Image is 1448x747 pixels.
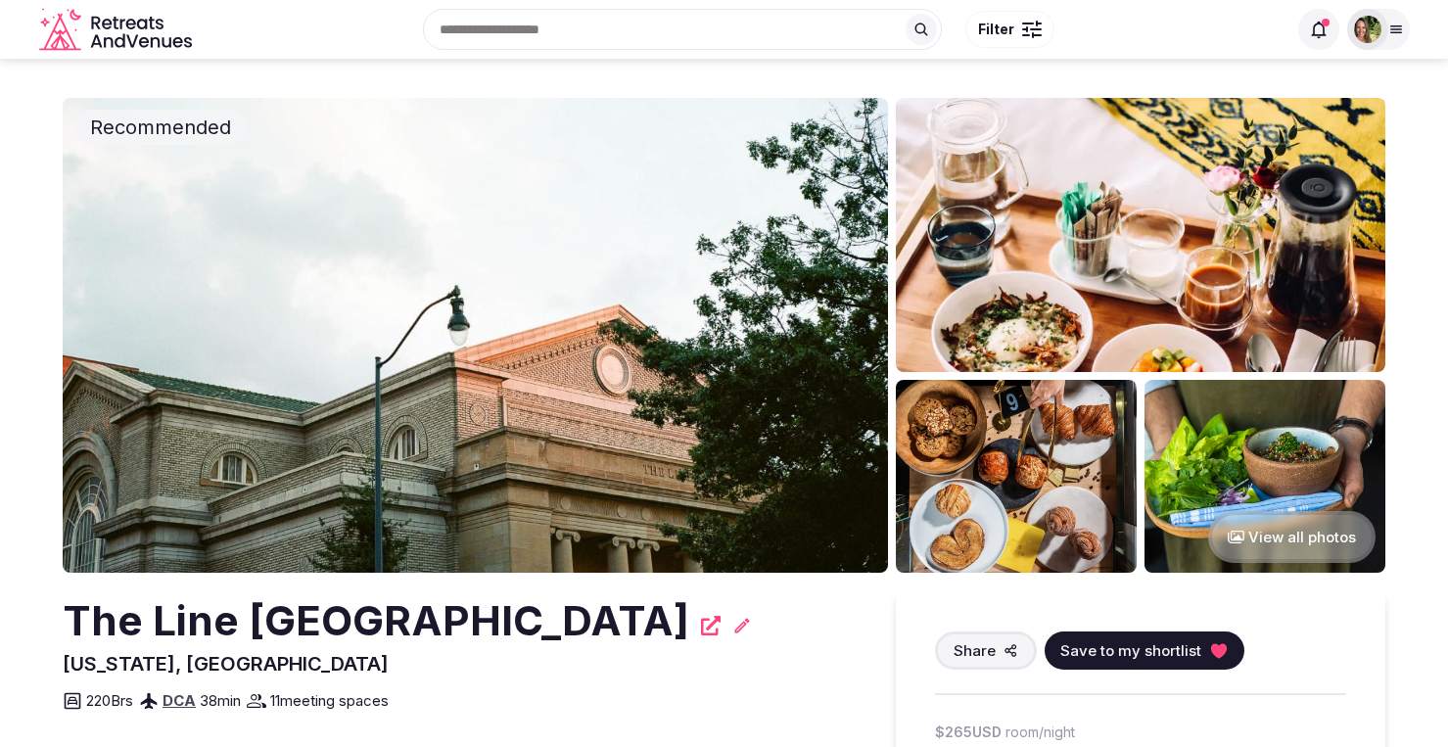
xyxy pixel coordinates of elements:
[200,690,241,711] span: 38 min
[896,98,1385,372] img: Venue gallery photo
[63,592,689,650] h2: The Line [GEOGRAPHIC_DATA]
[1144,380,1385,573] img: Venue gallery photo
[74,110,247,145] div: Recommended
[954,640,996,661] span: Share
[965,11,1054,48] button: Filter
[935,631,1037,670] button: Share
[163,691,196,710] a: DCA
[896,380,1137,573] img: Venue gallery photo
[1045,631,1244,670] button: Save to my shortlist
[1354,16,1381,43] img: Shay Tippie
[270,690,389,711] span: 11 meeting spaces
[1060,640,1201,661] span: Save to my shortlist
[1005,723,1075,742] span: room/night
[1208,511,1376,563] button: View all photos
[63,98,888,573] img: Venue cover photo
[86,690,133,711] span: 220 Brs
[63,652,389,676] span: [US_STATE], [GEOGRAPHIC_DATA]
[935,723,1002,742] span: $265 USD
[39,8,196,52] svg: Retreats and Venues company logo
[39,8,196,52] a: Visit the homepage
[82,114,239,141] span: Recommended
[978,20,1014,39] span: Filter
